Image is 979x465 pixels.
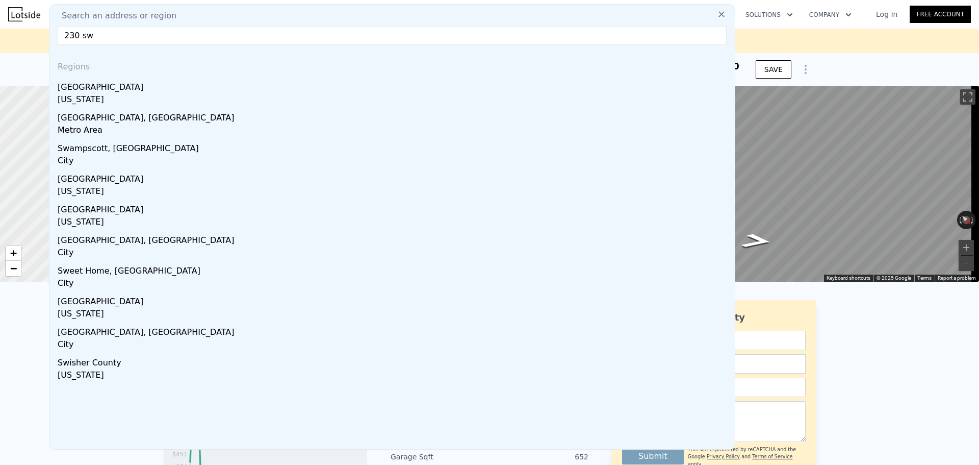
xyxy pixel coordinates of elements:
[795,59,816,80] button: Show Options
[489,452,588,462] div: 652
[756,60,791,79] button: SAVE
[54,10,176,22] span: Search an address or region
[10,262,17,275] span: −
[58,138,731,155] div: Swampscott, [GEOGRAPHIC_DATA]
[917,275,932,281] a: Terms
[58,338,731,353] div: City
[707,454,740,459] a: Privacy Policy
[58,200,731,216] div: [GEOGRAPHIC_DATA]
[729,230,785,252] path: Go Northwest, Lakeview Ave
[960,89,975,105] button: Toggle fullscreen view
[58,185,731,200] div: [US_STATE]
[58,77,731,93] div: [GEOGRAPHIC_DATA]
[58,247,731,261] div: City
[58,26,727,44] input: Enter an address, city, region, neighborhood or zip code
[58,230,731,247] div: [GEOGRAPHIC_DATA], [GEOGRAPHIC_DATA]
[58,308,731,322] div: [US_STATE]
[391,452,489,462] div: Garage Sqft
[58,169,731,185] div: [GEOGRAPHIC_DATA]
[58,369,731,383] div: [US_STATE]
[957,211,975,229] button: Reset the view
[801,6,860,24] button: Company
[58,261,731,277] div: Sweet Home, [GEOGRAPHIC_DATA]
[938,275,976,281] a: Report a problem
[877,275,911,281] span: © 2025 Google
[58,216,731,230] div: [US_STATE]
[54,53,731,77] div: Regions
[58,291,731,308] div: [GEOGRAPHIC_DATA]
[737,6,801,24] button: Solutions
[827,275,870,282] button: Keyboard shortcuts
[58,353,731,369] div: Swisher County
[58,277,731,291] div: City
[58,108,731,124] div: [GEOGRAPHIC_DATA], [GEOGRAPHIC_DATA]
[172,451,188,458] tspan: $451
[970,211,976,229] button: Rotate clockwise
[58,322,731,338] div: [GEOGRAPHIC_DATA], [GEOGRAPHIC_DATA]
[58,124,731,138] div: Metro Area
[6,261,21,276] a: Zoom out
[58,93,731,108] div: [US_STATE]
[58,155,731,169] div: City
[6,246,21,261] a: Zoom in
[752,454,792,459] a: Terms of Service
[8,7,40,21] img: Lotside
[959,240,974,255] button: Zoom in
[957,211,963,229] button: Rotate counterclockwise
[10,247,17,259] span: +
[910,6,971,23] a: Free Account
[864,9,910,19] a: Log In
[622,448,684,464] button: Submit
[959,256,974,271] button: Zoom out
